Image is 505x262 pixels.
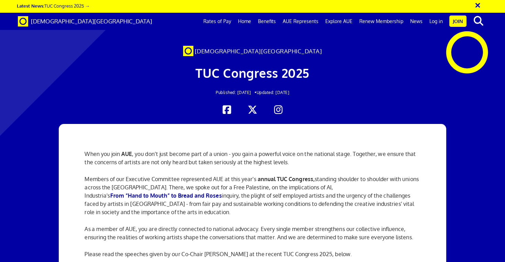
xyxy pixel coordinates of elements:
[216,90,257,95] span: Published: [DATE] •
[200,13,235,30] a: Rates of Pay
[17,3,90,9] a: Latest News:TUC Congress 2025 →
[279,13,322,30] a: AUE Represents
[468,14,489,28] button: search
[322,13,356,30] a: Explore AUE
[449,15,467,27] a: Join
[85,175,420,216] p: Members of our Executive Committee represented AUE at this year's standing shoulder to shoulder w...
[195,48,322,55] span: [DEMOGRAPHIC_DATA][GEOGRAPHIC_DATA]
[121,150,132,157] strong: AUE
[356,13,407,30] a: Renew Membership
[85,225,420,241] p: As a member of AUE, you are directly connected to national advocacy. Every single member strength...
[85,150,420,166] p: When you join , you don’t just become part of a union - you gain a powerful voice on the national...
[195,65,310,81] span: TUC Congress 2025
[255,13,279,30] a: Benefits
[13,13,157,30] a: Brand [DEMOGRAPHIC_DATA][GEOGRAPHIC_DATA]
[110,192,222,199] a: From “Hand to Mouth” to Bread and Roses
[258,176,315,182] strong: annual TUC Congress,
[85,250,420,258] p: Please read the speeches given by our Co-Chair [PERSON_NAME] at the recent TUC Congress 2025, below.
[235,13,255,30] a: Home
[31,18,152,25] span: [DEMOGRAPHIC_DATA][GEOGRAPHIC_DATA]
[98,90,407,95] h2: Updated: [DATE]
[407,13,426,30] a: News
[17,3,44,9] strong: Latest News:
[426,13,446,30] a: Log in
